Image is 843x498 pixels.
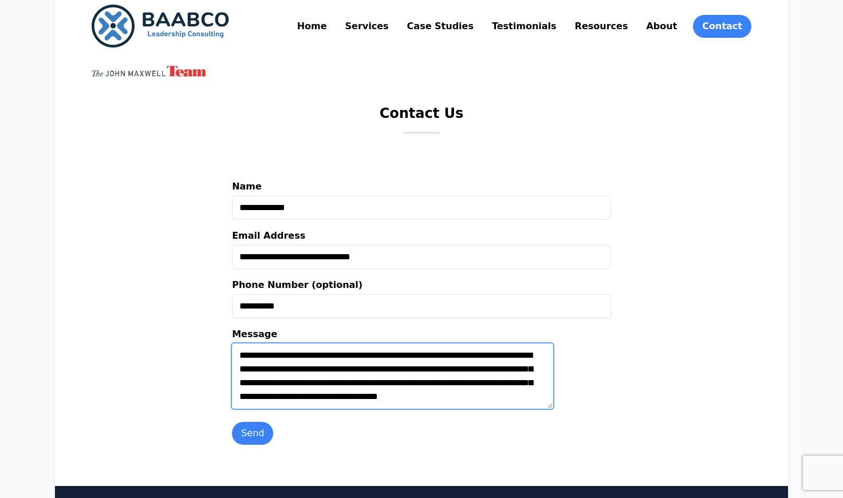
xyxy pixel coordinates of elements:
label: Phone Number (optional) [232,278,611,294]
a: Services [343,17,391,35]
a: Contact [693,15,751,38]
label: Email Address [232,229,611,245]
label: Name [232,180,611,196]
img: BAABCO Consulting Services [92,5,229,48]
a: Resources [573,17,631,35]
a: Testimonials [490,17,559,35]
a: Home [295,17,329,35]
label: Message [232,327,611,343]
a: About [644,17,679,35]
a: Case Studies [405,17,476,35]
button: Send [232,422,273,445]
h1: Contact Us [380,104,464,132]
img: John Maxwell [92,66,206,77]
